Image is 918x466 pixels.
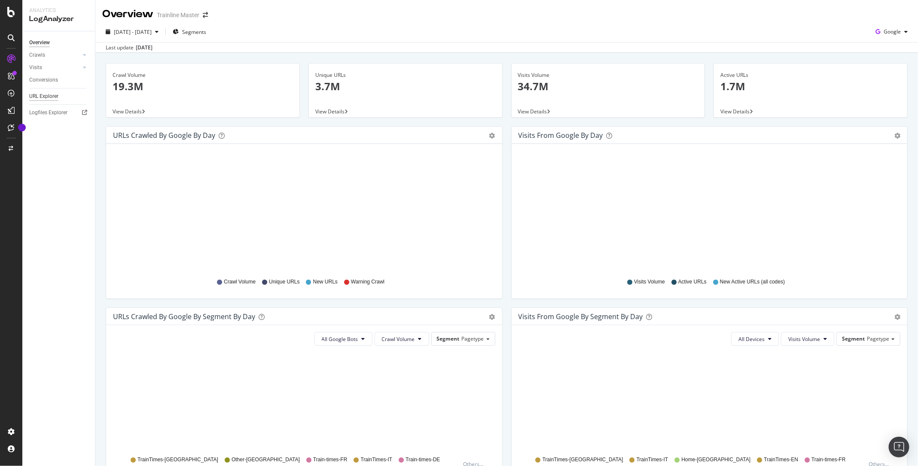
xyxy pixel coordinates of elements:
[29,92,58,101] div: URL Explorer
[29,108,67,117] div: Logfiles Explorer
[157,11,199,19] div: Trainline Master
[232,456,300,463] span: Other-[GEOGRAPHIC_DATA]
[315,71,496,79] div: Unique URLs
[136,44,152,52] div: [DATE]
[518,108,547,115] span: View Details
[269,278,299,286] span: Unique URLs
[29,63,80,72] a: Visits
[889,437,909,457] div: Open Intercom Messenger
[314,332,372,346] button: All Google Bots
[489,314,495,320] div: gear
[720,79,901,94] p: 1.7M
[113,131,215,140] div: URLs Crawled by Google by day
[437,335,460,342] span: Segment
[518,71,698,79] div: Visits Volume
[29,51,80,60] a: Crawls
[489,133,495,139] div: gear
[884,28,901,35] span: Google
[894,133,900,139] div: gear
[313,456,348,463] span: Train-times-FR
[738,335,765,343] span: All Devices
[811,456,846,463] span: Train-times-FR
[781,332,834,346] button: Visits Volume
[375,332,429,346] button: Crawl Volume
[518,131,603,140] div: Visits from Google by day
[29,76,58,85] div: Conversions
[842,335,865,342] span: Segment
[18,124,26,131] div: Tooltip anchor
[29,7,88,14] div: Analytics
[361,456,393,463] span: TrainTimes-IT
[678,278,707,286] span: Active URLs
[788,335,820,343] span: Visits Volume
[315,79,496,94] p: 3.7M
[720,108,750,115] span: View Details
[518,312,643,321] div: Visits from Google By Segment By Day
[29,63,42,72] div: Visits
[720,71,901,79] div: Active URLs
[313,278,338,286] span: New URLs
[113,312,255,321] div: URLs Crawled by Google By Segment By Day
[634,278,665,286] span: Visits Volume
[182,28,206,36] span: Segments
[113,71,293,79] div: Crawl Volume
[315,108,345,115] span: View Details
[114,28,152,36] span: [DATE] - [DATE]
[764,456,798,463] span: TrainTimes-EN
[29,51,45,60] div: Crawls
[224,278,256,286] span: Crawl Volume
[29,38,50,47] div: Overview
[518,79,698,94] p: 34.7M
[894,314,900,320] div: gear
[102,25,162,39] button: [DATE] - [DATE]
[867,335,889,342] span: Pagetype
[382,335,415,343] span: Crawl Volume
[462,335,484,342] span: Pagetype
[29,108,89,117] a: Logfiles Explorer
[106,44,152,52] div: Last update
[29,14,88,24] div: LogAnalyzer
[720,278,785,286] span: New Active URLs (all codes)
[29,38,89,47] a: Overview
[543,456,623,463] span: TrainTimes-[GEOGRAPHIC_DATA]
[406,456,440,463] span: Train-times-DE
[351,278,384,286] span: Warning Crawl
[637,456,668,463] span: TrainTimes-IT
[169,25,210,39] button: Segments
[322,335,358,343] span: All Google Bots
[113,79,293,94] p: 19.3M
[29,92,89,101] a: URL Explorer
[102,7,153,21] div: Overview
[731,332,779,346] button: All Devices
[29,76,89,85] a: Conversions
[872,25,911,39] button: Google
[137,456,218,463] span: TrainTimes-[GEOGRAPHIC_DATA]
[203,12,208,18] div: arrow-right-arrow-left
[113,108,142,115] span: View Details
[682,456,751,463] span: Home-[GEOGRAPHIC_DATA]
